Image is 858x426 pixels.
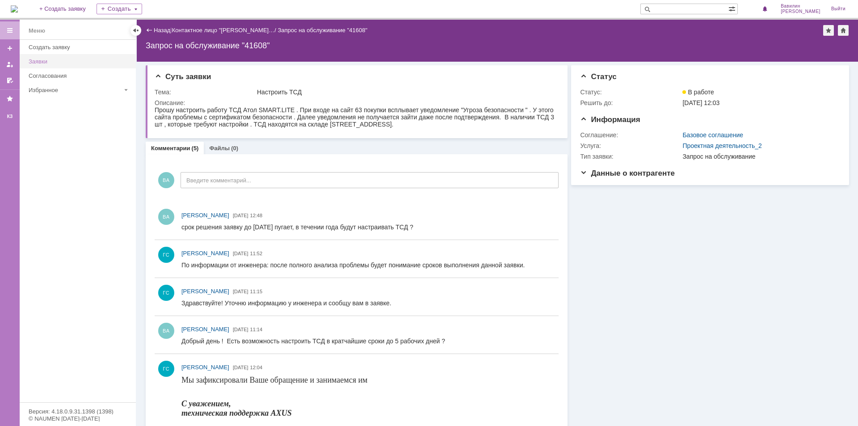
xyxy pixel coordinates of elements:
[181,212,229,219] span: [PERSON_NAME]
[3,57,17,72] a: Мои заявки
[192,145,199,152] div: (5)
[728,4,737,13] span: Расширенный поиск
[209,145,230,152] a: Файлы
[682,89,714,96] span: В работе
[181,325,229,334] a: [PERSON_NAME]
[172,27,275,34] a: Контактное лицо "[PERSON_NAME]…
[146,41,849,50] div: Запрос на обслуживание "41608"
[233,213,248,218] span: [DATE]
[250,289,263,294] span: 11:15
[823,25,834,36] div: Добавить в избранное
[181,364,229,371] span: [PERSON_NAME]
[838,25,849,36] div: Сделать домашней страницей
[580,142,681,149] div: Услуга:
[3,110,17,124] a: КЗ
[682,99,719,106] span: [DATE] 12:03
[181,211,229,220] a: [PERSON_NAME]
[781,9,820,14] span: [PERSON_NAME]
[155,99,556,106] div: Описание:
[155,89,255,96] div: Тема:
[233,327,248,332] span: [DATE]
[250,365,263,370] span: 12:04
[97,4,142,14] div: Создать
[25,55,134,68] a: Заявки
[250,327,263,332] span: 11:14
[278,27,367,34] div: Запрос на обслуживание "41608"
[233,251,248,256] span: [DATE]
[181,326,229,333] span: [PERSON_NAME]
[3,113,17,120] div: КЗ
[29,58,130,65] div: Заявки
[781,4,820,9] span: Вавилин
[130,25,141,36] div: Скрыть меню
[231,145,238,152] div: (0)
[682,153,836,160] div: Запрос на обслуживание
[29,72,130,79] div: Согласования
[29,25,45,36] div: Меню
[172,27,278,34] div: /
[25,69,134,83] a: Согласования
[181,249,229,258] a: [PERSON_NAME]
[580,131,681,139] div: Соглашение:
[257,89,555,96] div: Настроить ТСД
[580,115,640,124] span: Информация
[580,169,675,177] span: Данные о контрагенте
[29,44,130,51] div: Создать заявку
[170,26,172,33] div: |
[154,27,170,34] a: Назад
[181,363,229,372] a: [PERSON_NAME]
[3,41,17,55] a: Создать заявку
[155,72,211,81] span: Суть заявки
[233,365,248,370] span: [DATE]
[580,153,681,160] div: Тип заявки:
[11,5,18,13] img: logo
[250,251,263,256] span: 11:52
[158,172,174,188] span: ВА
[11,5,18,13] a: Перейти на домашнюю страницу
[580,72,616,81] span: Статус
[682,142,761,149] a: Проектная деятельность_2
[29,416,127,422] div: © NAUMEN [DATE]-[DATE]
[580,99,681,106] div: Решить до:
[3,73,17,88] a: Мои согласования
[181,288,229,295] span: [PERSON_NAME]
[181,250,229,257] span: [PERSON_NAME]
[580,89,681,96] div: Статус:
[29,87,121,93] div: Избранное
[682,131,743,139] a: Базовое соглашение
[250,213,263,218] span: 12:48
[233,289,248,294] span: [DATE]
[29,409,127,414] div: Версия: 4.18.0.9.31.1398 (1398)
[25,40,134,54] a: Создать заявку
[151,145,190,152] a: Комментарии
[181,287,229,296] a: [PERSON_NAME]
